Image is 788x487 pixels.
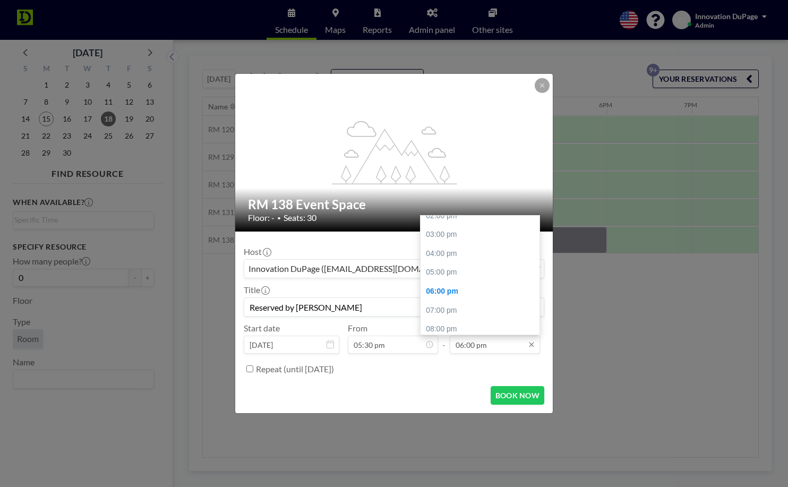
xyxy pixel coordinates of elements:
[421,225,539,244] div: 03:00 pm
[491,386,544,405] button: BOOK NOW
[421,263,539,282] div: 05:00 pm
[348,323,367,334] label: From
[248,196,541,212] h2: RM 138 Event Space
[277,214,281,222] span: •
[284,212,316,223] span: Seats: 30
[332,120,457,184] g: flex-grow: 1.2;
[421,320,539,339] div: 08:00 pm
[421,207,539,226] div: 02:00 pm
[421,282,539,301] div: 06:00 pm
[421,244,539,263] div: 04:00 pm
[248,212,275,223] span: Floor: -
[244,323,280,334] label: Start date
[421,301,539,320] div: 07:00 pm
[244,260,544,278] div: Search for option
[244,285,269,295] label: Title
[256,364,334,374] label: Repeat (until [DATE])
[442,327,446,350] span: -
[244,298,544,316] input: Innovation's reservation
[244,246,270,257] label: Host
[246,262,469,276] span: Innovation DuPage ([EMAIL_ADDRESS][DOMAIN_NAME])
